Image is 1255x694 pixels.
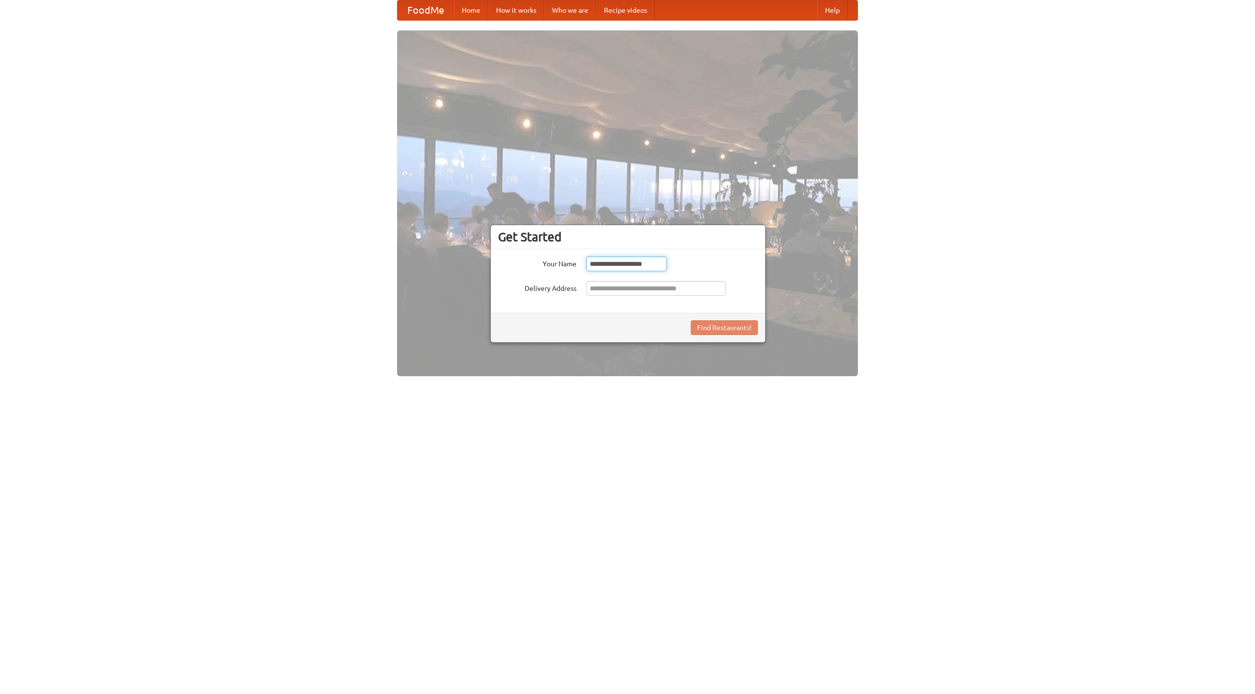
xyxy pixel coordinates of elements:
a: Help [817,0,848,20]
button: Find Restaurants! [691,320,758,335]
a: FoodMe [398,0,454,20]
a: Home [454,0,488,20]
a: Who we are [544,0,596,20]
a: How it works [488,0,544,20]
label: Your Name [498,257,577,269]
label: Delivery Address [498,281,577,293]
h3: Get Started [498,230,758,244]
a: Recipe videos [596,0,655,20]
